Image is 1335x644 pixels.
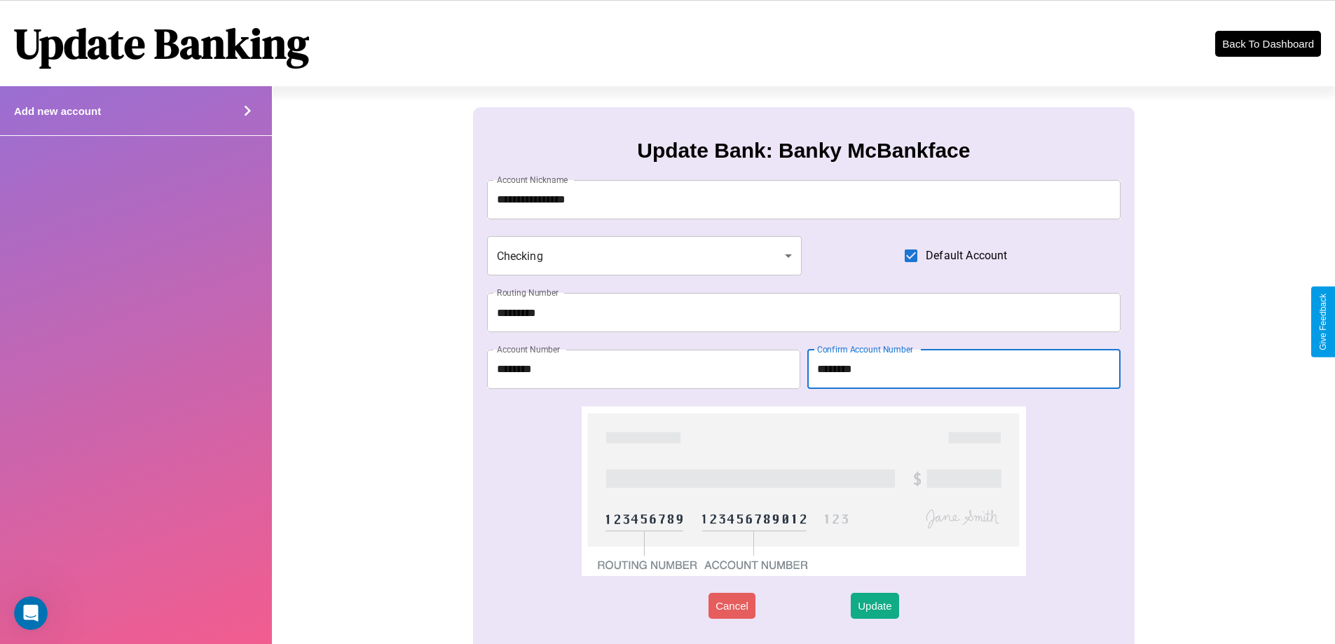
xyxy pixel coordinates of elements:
label: Confirm Account Number [817,343,913,355]
iframe: Intercom live chat [14,596,48,630]
img: check [582,406,1025,576]
label: Account Nickname [497,174,568,186]
button: Cancel [708,593,755,619]
h3: Update Bank: Banky McBankface [637,139,970,163]
span: Default Account [926,247,1007,264]
button: Update [851,593,898,619]
button: Back To Dashboard [1215,31,1321,57]
label: Account Number [497,343,560,355]
div: Give Feedback [1318,294,1328,350]
h4: Add new account [14,105,101,117]
div: Checking [487,236,802,275]
label: Routing Number [497,287,559,299]
h1: Update Banking [14,15,309,72]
